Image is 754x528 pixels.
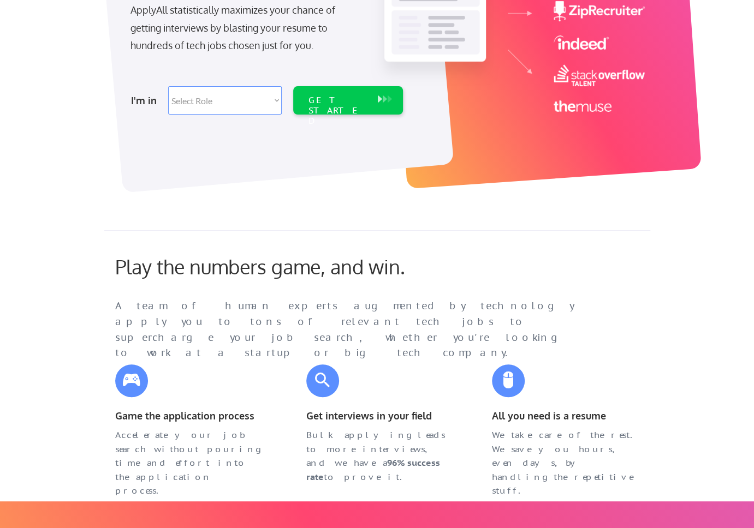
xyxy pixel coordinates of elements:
[306,408,454,424] div: Get interviews in your field
[115,408,263,424] div: Game the application process
[115,428,263,498] div: Accelerate your job search without pouring time and effort into the application process.
[308,95,367,127] div: GET STARTED
[492,428,639,498] div: We take care of the rest. We save you hours, even days, by handling the repetitive stuff.
[131,92,162,109] div: I'm in
[115,298,596,361] div: A team of human experts augmented by technology apply you to tons of relevant tech jobs to superc...
[306,428,454,484] div: Bulk applying leads to more interviews, and we have a to prove it.
[492,408,639,424] div: All you need is a resume
[306,457,442,482] strong: 96% success rate
[115,255,454,278] div: Play the numbers game, and win.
